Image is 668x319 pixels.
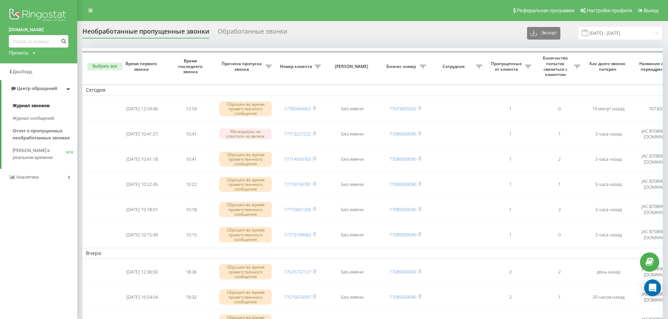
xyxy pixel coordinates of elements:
td: Без имени [324,122,380,146]
span: Отчет о пропущенных необработанных звонках [13,127,74,141]
span: Причина пропуска звонка [219,61,265,72]
span: Журнал звонков [13,102,49,109]
div: Сброшен во время приветственного сообщения [219,202,272,217]
a: 77773199983 [284,231,311,238]
div: Необработанные пропущенные звонки [82,28,209,39]
td: Без имени [324,172,380,196]
span: Аналитика [16,174,39,180]
a: 77089009090 [389,269,416,275]
a: Журнал звонков [13,99,77,112]
span: Количество попыток связаться с клиентом [538,55,574,77]
td: 1 [486,147,535,171]
td: 12:59 [167,97,216,121]
td: 2 [486,285,535,309]
div: Сброшен во время приветственного сообщения [219,264,272,279]
a: Центр обращений [1,80,77,97]
span: Сотрудник [433,64,476,69]
td: [DATE] 12:59:46 [117,97,167,121]
a: [DOMAIN_NAME] [9,26,68,33]
td: 1 [535,172,584,196]
a: 77719739787 [284,181,311,187]
td: 1 [535,285,584,309]
td: день назад [584,260,633,284]
span: [PERSON_NAME] в реальном времени [13,147,66,161]
span: Как долго звонок потерян [589,61,627,72]
span: Время первого звонка [123,61,161,72]
div: Сброшен во время приветственного сообщения [219,227,272,242]
a: 77770601206 [284,206,311,213]
td: 1 [486,172,535,196]
a: 77089009090 [389,131,416,137]
td: 2 [535,147,584,171]
a: 77089009090 [389,231,416,238]
td: 1 [486,122,535,146]
div: Сброшен во время приветственного сообщения [219,152,272,167]
a: 77089009090 [389,181,416,187]
span: Выход [644,8,659,13]
a: 77782664452 [284,105,311,112]
td: 20 часов назад [584,285,633,309]
td: [DATE] 10:41:18 [117,147,167,171]
div: Open Intercom Messenger [644,279,661,296]
td: 1 [486,197,535,221]
div: Обработанные звонки [218,28,287,39]
span: Реферальная программа [517,8,574,13]
td: 3 часа назад [584,172,633,196]
td: Без имени [324,260,380,284]
a: Отчет о пропущенных необработанных звонках [13,125,77,144]
td: 0 [535,97,584,121]
span: Центр обращений [17,86,57,91]
a: 77073005050 [389,105,416,112]
div: Сброшен во время приветственного сообщения [219,101,272,117]
td: 3 часа назад [584,122,633,146]
a: 77075670097 [284,294,311,300]
span: Номер клиента [279,64,315,69]
td: 10:41 [167,147,216,171]
a: 77089009090 [389,156,416,162]
button: Выбрать все [87,63,122,70]
td: 0 [535,223,584,247]
a: 77089009090 [389,206,416,213]
td: [DATE] 10:22:45 [117,172,167,196]
td: 1 [486,223,535,247]
a: 77025737137 [284,269,311,275]
div: Проекты [9,49,28,56]
td: Без имени [324,97,380,121]
td: 1 [535,122,584,146]
td: 2 [535,197,584,221]
td: 2 [486,260,535,284]
td: [DATE] 10:41:27 [117,122,167,146]
td: 18:32 [167,285,216,309]
td: Без имени [324,147,380,171]
td: [DATE] 12:36:00 [117,260,167,284]
a: 77713227222 [284,131,311,137]
img: Ringostat logo [9,7,68,25]
td: Без имени [324,223,380,247]
div: Сброшен во время приветственного сообщения [219,177,272,192]
td: Без имени [324,197,380,221]
td: 10:15 [167,223,216,247]
td: Без имени [324,285,380,309]
span: [PERSON_NAME] [330,64,375,69]
td: 10:22 [167,172,216,196]
td: 3 часа назад [584,147,633,171]
a: [PERSON_NAME] в реальном времениNEW [13,144,77,164]
a: 77089009090 [389,294,416,300]
span: Журнал сообщений [13,115,54,122]
td: 2 [535,260,584,284]
td: 1 [486,97,535,121]
span: Дашборд [13,69,32,74]
a: 77714926763 [284,156,311,162]
span: Пропущенных от клиента [489,61,525,72]
div: Менеджеры не ответили на звонок [219,129,272,139]
button: Экспорт [527,27,560,40]
td: [DATE] 10:15:49 [117,223,167,247]
td: [DATE] 10:18:01 [117,197,167,221]
span: Бизнес номер [384,64,420,69]
td: 10:41 [167,122,216,146]
a: Журнал сообщений [13,112,77,125]
span: Время последнего звонка [172,58,210,75]
input: Поиск по номеру [9,35,68,48]
td: 19 минут назад [584,97,633,121]
td: [DATE] 16:54:04 [117,285,167,309]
